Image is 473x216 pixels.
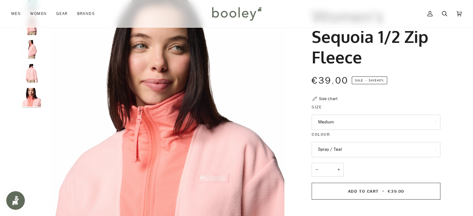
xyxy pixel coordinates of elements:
button: Add to Cart • €39.00 [312,183,440,200]
img: Columbia Women's Sequoia 1/2 Zip Fleece Pink Sand / Alpen - Booley Galway [22,64,41,83]
span: €39.00 [388,188,404,194]
img: Columbia Women's Sequoia 1/2 Zip Fleece Pink Sand / Alpen - Booley Galway [22,40,41,59]
button: Medium [312,115,440,130]
button: + [334,163,344,177]
span: Women [30,11,47,17]
em: • [364,78,369,83]
span: Gear [56,11,68,17]
span: Size [312,104,322,110]
img: Booley [209,5,264,23]
img: Columbia Women's Sequoia 1/2 Zip Fleece Pink Sand / Alpen - Booley Galway [22,88,41,107]
iframe: Button to open loyalty program pop-up [6,191,25,210]
input: Quantity [312,163,344,177]
div: Size chart [319,95,337,102]
span: 40% [377,78,383,83]
h1: Women's Sequoia 1/2 Zip Fleece [312,6,436,67]
span: • [380,188,386,194]
span: €39.00 [312,74,348,87]
button: Spray / Teal [312,142,440,157]
span: Brands [77,11,95,17]
button: − [312,163,322,177]
span: Colour [312,131,330,138]
span: Men [11,11,21,17]
span: Sale [355,78,363,83]
span: Add to Cart [348,188,379,194]
span: Save [352,76,387,85]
